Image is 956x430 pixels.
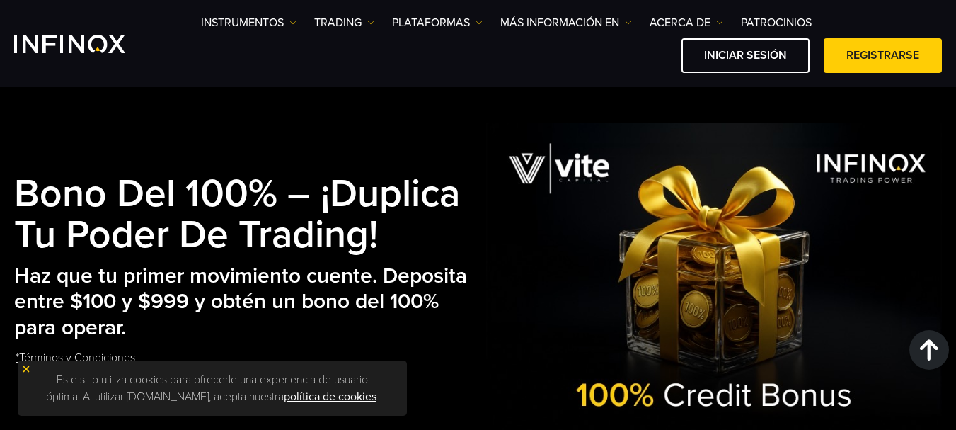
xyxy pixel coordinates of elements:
a: Iniciar sesión [681,38,810,73]
p: Este sitio utiliza cookies para ofrecerle una experiencia de usuario óptima. Al utilizar [DOMAIN_... [25,368,400,409]
a: *Términos y Condiciones [14,341,137,375]
img: yellow close icon [21,364,31,374]
a: Instrumentos [201,14,296,31]
a: Patrocinios [741,14,812,31]
a: política de cookies [284,390,376,404]
a: INFINOX Logo [14,35,159,53]
h2: Haz que tu primer movimiento cuente. Deposita entre $100 y $999 y obtén un bono del 100% para ope... [14,264,486,341]
a: Registrarse [824,38,942,73]
a: ACERCA DE [650,14,723,31]
a: PLATAFORMAS [392,14,483,31]
a: TRADING [314,14,374,31]
a: Más información en [500,14,632,31]
strong: Bono del 100% – ¡Duplica tu poder de trading! [14,171,460,259]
